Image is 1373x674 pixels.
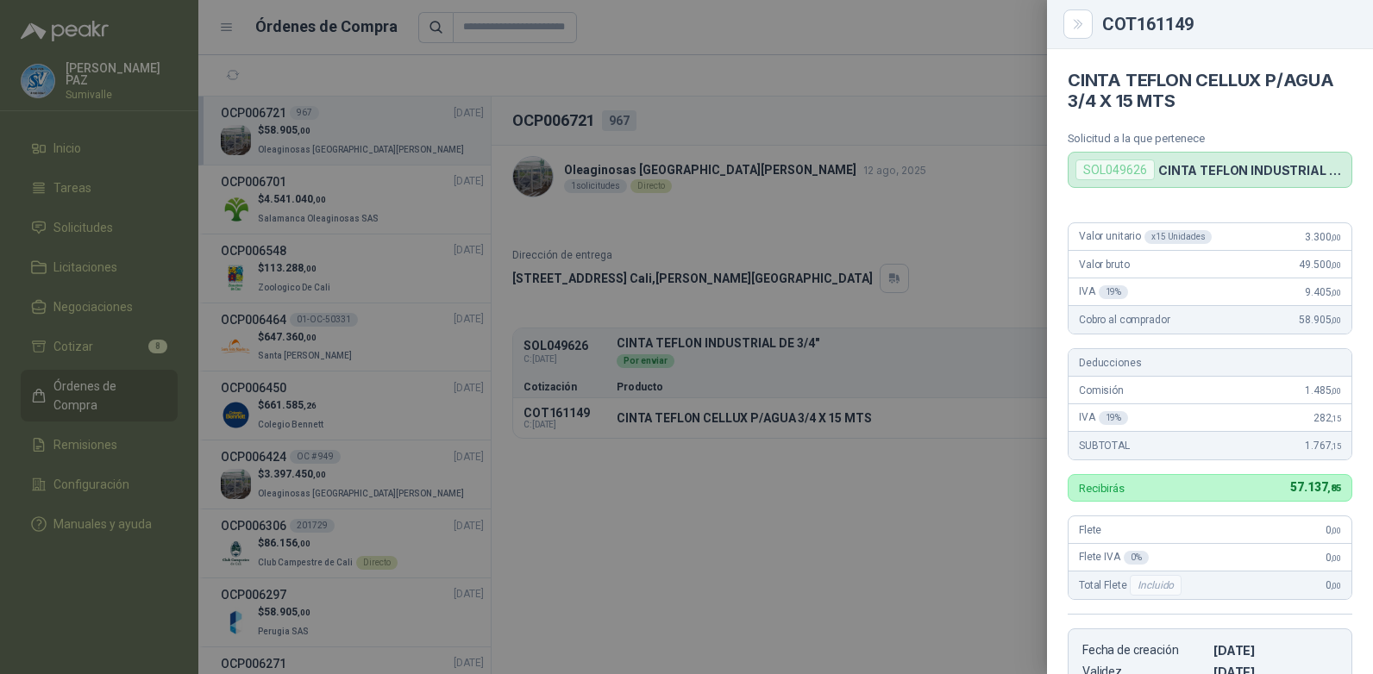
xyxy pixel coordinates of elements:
span: ,00 [1331,581,1341,590]
h4: CINTA TEFLON CELLUX P/AGUA 3/4 X 15 MTS [1068,70,1352,111]
span: ,00 [1331,315,1341,325]
p: CINTA TEFLON INDUSTRIAL DE 3/4" [1158,163,1345,178]
p: Recibirás [1079,483,1125,494]
span: 1.485 [1305,384,1341,396]
span: ,00 [1331,553,1341,563]
p: Solicitud a la que pertenece [1068,132,1352,145]
button: Close [1068,14,1088,34]
span: 57.137 [1290,480,1341,494]
div: COT161149 [1102,16,1352,33]
span: ,00 [1331,526,1341,535]
div: Incluido [1130,575,1182,596]
p: Fecha de creación [1082,643,1207,658]
span: 9.405 [1305,286,1341,298]
span: Comisión [1079,384,1124,396]
span: SUBTOTAL [1079,440,1130,452]
span: 1.767 [1305,440,1341,452]
span: 49.500 [1299,259,1341,271]
span: Flete IVA [1079,551,1149,565]
span: ,00 [1331,260,1341,270]
span: Valor bruto [1079,259,1129,271]
span: ,15 [1331,414,1341,423]
span: 3.300 [1305,231,1341,243]
span: Total Flete [1079,575,1185,596]
span: 0 [1326,579,1341,591]
span: Valor unitario [1079,230,1212,244]
span: 0 [1326,524,1341,536]
span: Cobro al comprador [1079,314,1169,326]
span: IVA [1079,411,1128,425]
span: ,00 [1331,288,1341,297]
span: ,00 [1331,386,1341,396]
span: ,85 [1327,483,1341,494]
span: 0 [1326,552,1341,564]
p: [DATE] [1213,643,1338,658]
span: Deducciones [1079,357,1141,369]
span: ,15 [1331,441,1341,451]
div: 0 % [1124,551,1149,565]
span: ,00 [1331,233,1341,242]
div: 19 % [1099,411,1129,425]
span: 58.905 [1299,314,1341,326]
span: IVA [1079,285,1128,299]
span: 282 [1313,412,1341,424]
div: x 15 Unidades [1144,230,1212,244]
div: 19 % [1099,285,1129,299]
div: SOL049626 [1075,159,1155,180]
span: Flete [1079,524,1101,536]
